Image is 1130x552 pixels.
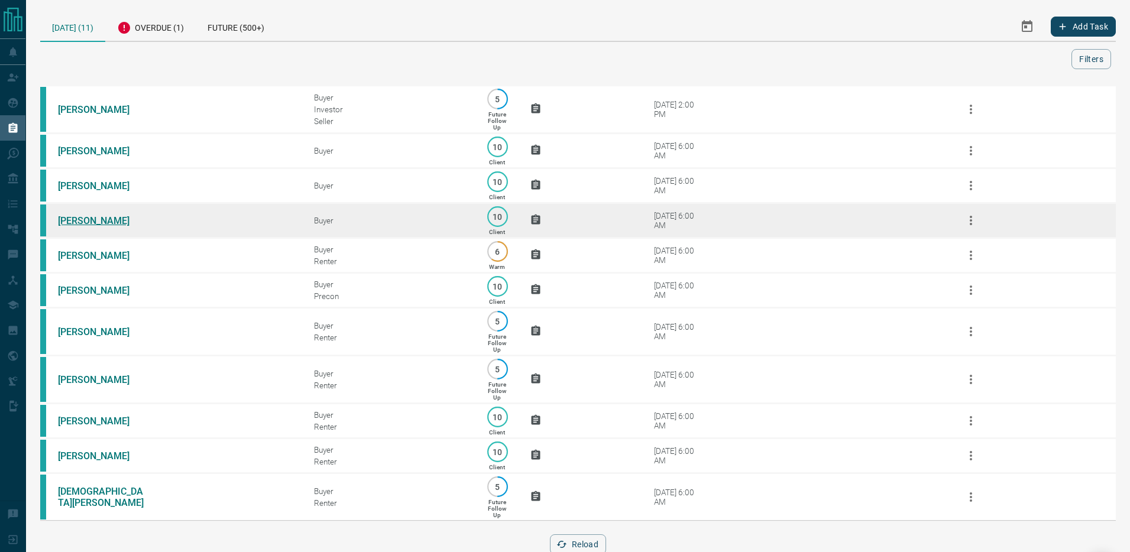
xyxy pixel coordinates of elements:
div: condos.ca [40,170,46,202]
div: condos.ca [40,274,46,306]
p: Future Follow Up [488,333,506,353]
button: Select Date Range [1013,12,1041,41]
div: [DATE] 6:00 AM [654,141,704,160]
div: Buyer [314,146,465,155]
div: Buyer [314,486,465,496]
div: condos.ca [40,405,46,437]
p: Client [489,229,505,235]
p: 5 [493,317,502,326]
div: Buyer [314,216,465,225]
a: [DEMOGRAPHIC_DATA][PERSON_NAME] [58,486,147,508]
div: condos.ca [40,309,46,354]
div: [DATE] 6:00 AM [654,281,704,300]
button: Add Task [1051,17,1116,37]
div: condos.ca [40,475,46,519]
p: 10 [493,142,502,151]
div: Renter [314,498,465,508]
div: Buyer [314,181,465,190]
p: 5 [493,365,502,374]
p: Future Follow Up [488,111,506,131]
div: Buyer [314,445,465,454]
div: [DATE] 6:00 AM [654,246,704,265]
div: Renter [314,333,465,342]
div: Precon [314,291,465,301]
p: Client [489,159,505,165]
p: Client [489,194,505,200]
p: 5 [493,482,502,491]
div: Buyer [314,93,465,102]
div: Renter [314,256,465,266]
p: Future Follow Up [488,499,506,518]
a: [PERSON_NAME] [58,374,147,385]
div: Seller [314,116,465,126]
div: Buyer [314,321,465,330]
div: Buyer [314,245,465,254]
div: [DATE] 6:00 AM [654,322,704,341]
a: [PERSON_NAME] [58,326,147,337]
a: [PERSON_NAME] [58,450,147,462]
p: Future Follow Up [488,381,506,401]
div: condos.ca [40,357,46,402]
div: Future (500+) [196,12,276,41]
div: Renter [314,422,465,431]
div: condos.ca [40,135,46,167]
a: [PERSON_NAME] [58,104,147,115]
a: [PERSON_NAME] [58,215,147,226]
a: [PERSON_NAME] [58,415,147,427]
div: Renter [314,381,465,390]
p: 6 [493,247,502,256]
div: Investor [314,105,465,114]
div: condos.ca [40,239,46,271]
div: Renter [314,457,465,466]
div: [DATE] 6:00 AM [654,446,704,465]
div: [DATE] 2:00 PM [654,100,704,119]
p: 10 [493,413,502,421]
button: Filters [1071,49,1111,69]
div: Buyer [314,280,465,289]
div: condos.ca [40,440,46,472]
p: 10 [493,212,502,221]
div: [DATE] (11) [40,12,105,42]
p: 10 [493,447,502,456]
div: Buyer [314,369,465,378]
a: [PERSON_NAME] [58,145,147,157]
p: 10 [493,177,502,186]
div: [DATE] 6:00 AM [654,411,704,430]
a: [PERSON_NAME] [58,180,147,191]
a: [PERSON_NAME] [58,285,147,296]
p: Warm [489,264,505,270]
div: [DATE] 6:00 AM [654,211,704,230]
div: condos.ca [40,204,46,236]
p: Client [489,464,505,470]
div: [DATE] 6:00 AM [654,176,704,195]
p: Client [489,429,505,436]
p: Client [489,298,505,305]
a: [PERSON_NAME] [58,250,147,261]
div: [DATE] 6:00 AM [654,370,704,389]
div: [DATE] 6:00 AM [654,488,704,506]
div: Overdue (1) [105,12,196,41]
p: 10 [493,282,502,291]
div: Buyer [314,410,465,420]
p: 5 [493,95,502,103]
div: condos.ca [40,87,46,132]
